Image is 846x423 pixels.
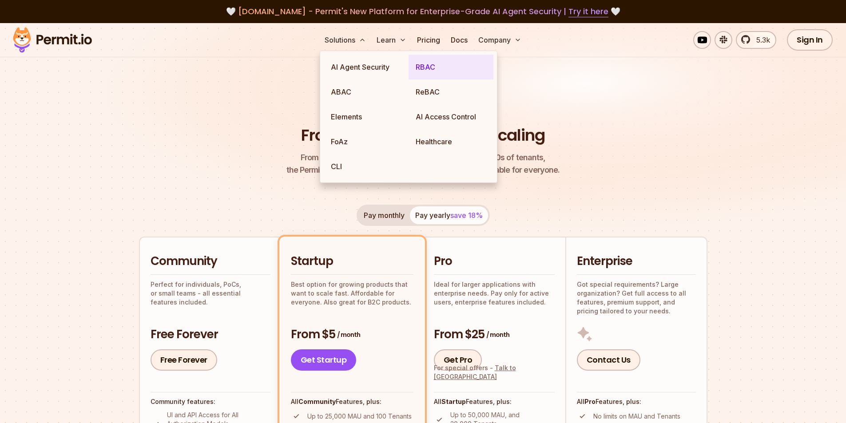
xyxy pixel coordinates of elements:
img: Permit logo [9,25,96,55]
h3: From $5 [291,327,413,343]
span: / month [486,330,509,339]
h2: Startup [291,253,413,269]
a: RBAC [409,55,493,79]
a: Free Forever [151,349,217,371]
a: Try it here [568,6,608,17]
p: Got special requirements? Large organization? Get full access to all features, premium support, a... [577,280,696,316]
h4: Community features: [151,397,270,406]
span: [DOMAIN_NAME] - Permit's New Platform for Enterprise-Grade AI Agent Security | [238,6,608,17]
a: Sign In [787,29,833,51]
div: 🤍 🤍 [21,5,825,18]
p: the Permit pricing model is simple, transparent, and affordable for everyone. [286,151,560,176]
a: Healthcare [409,129,493,154]
a: CLI [324,154,409,179]
button: Company [475,31,525,49]
a: ReBAC [409,79,493,104]
h4: All Features, plus: [434,397,555,406]
p: Ideal for larger applications with enterprise needs. Pay only for active users, enterprise featur... [434,280,555,307]
button: Pay monthly [358,206,410,224]
strong: Pro [584,398,596,405]
a: AI Agent Security [324,55,409,79]
button: Learn [373,31,410,49]
h2: Pro [434,253,555,269]
a: 5.3k [736,31,776,49]
a: ABAC [324,79,409,104]
a: Get Pro [434,349,482,371]
h4: All Features, plus: [291,397,413,406]
span: From a startup with 100 users to an enterprise with 1000s of tenants, [286,151,560,164]
span: / month [337,330,360,339]
strong: Community [298,398,336,405]
h1: From Free to Predictable Scaling [301,124,545,146]
p: No limits on MAU and Tenants [593,412,680,421]
h3: From $25 [434,327,555,343]
h2: Community [151,253,270,269]
a: Docs [447,31,471,49]
div: For special offers - [434,364,555,381]
h3: Free Forever [151,327,270,343]
a: Pricing [413,31,444,49]
a: AI Access Control [409,104,493,129]
h2: Enterprise [577,253,696,269]
button: Solutions [321,31,369,49]
span: 5.3k [751,35,770,45]
p: Best option for growing products that want to scale fast. Affordable for everyone. Also great for... [291,280,413,307]
a: Elements [324,104,409,129]
a: FoAz [324,129,409,154]
h4: All Features, plus: [577,397,696,406]
a: Contact Us [577,349,640,371]
p: Perfect for individuals, PoCs, or small teams - all essential features included. [151,280,270,307]
strong: Startup [441,398,466,405]
p: Up to 25,000 MAU and 100 Tenants [307,412,412,421]
a: Get Startup [291,349,357,371]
